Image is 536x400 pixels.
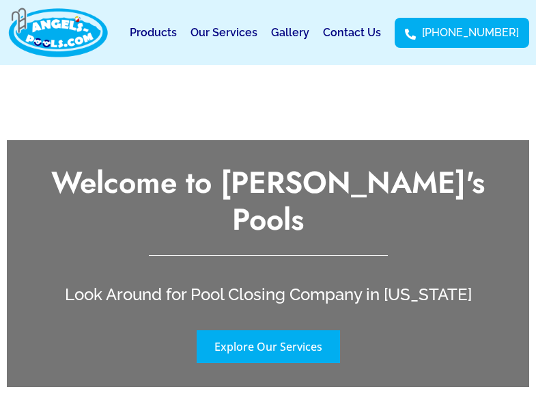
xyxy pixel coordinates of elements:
[271,17,309,49] a: Gallery
[130,17,381,49] nav: Menu
[323,17,381,49] a: Contact Us
[197,330,340,363] a: Explore Our Services
[31,286,505,303] h2: Look Around for Pool Closing Company in [US_STATE]
[419,25,519,41] span: [PHONE_NUMBER]
[31,164,505,238] h1: Welcome to [PERSON_NAME]'s Pools
[405,25,519,41] a: [PHONE_NUMBER]
[191,17,257,49] a: Our Services
[130,17,177,49] a: Products
[214,341,322,352] span: Explore Our Services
